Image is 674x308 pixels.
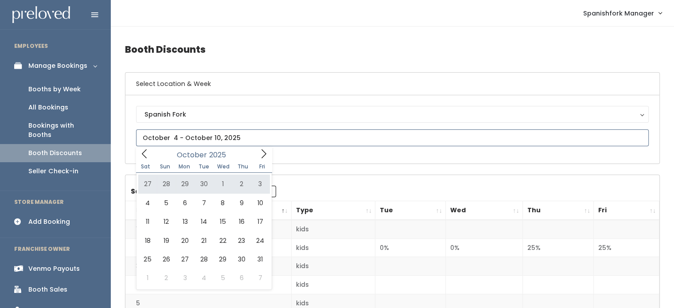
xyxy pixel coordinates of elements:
[232,175,251,193] span: October 2, 2025
[176,231,195,250] span: October 20, 2025
[125,276,291,294] td: 4
[156,164,175,169] span: Sun
[125,220,291,238] td: 1
[291,276,375,294] td: kids
[138,194,157,212] span: October 4, 2025
[195,194,213,212] span: October 7, 2025
[291,220,375,238] td: kids
[251,269,269,287] span: November 7, 2025
[125,73,659,95] h6: Select Location & Week
[28,103,68,112] div: All Bookings
[136,129,649,146] input: October 4 - October 10, 2025
[594,238,659,257] td: 25%
[213,231,232,250] span: October 22, 2025
[136,164,156,169] span: Sat
[375,238,446,257] td: 0%
[28,85,81,94] div: Booths by Week
[232,194,251,212] span: October 9, 2025
[157,194,175,212] span: October 5, 2025
[445,201,522,220] th: Wed: activate to sort column ascending
[12,6,70,23] img: preloved logo
[522,201,594,220] th: Thu: activate to sort column ascending
[125,201,291,220] th: Booth Number: activate to sort column descending
[251,194,269,212] span: October 10, 2025
[291,257,375,276] td: kids
[214,164,233,169] span: Wed
[233,164,253,169] span: Thu
[195,250,213,269] span: October 28, 2025
[176,194,195,212] span: October 6, 2025
[195,212,213,231] span: October 14, 2025
[144,109,640,119] div: Spanish Fork
[125,257,291,276] td: 3
[195,175,213,193] span: September 30, 2025
[136,106,649,123] button: Spanish Fork
[251,212,269,231] span: October 17, 2025
[522,238,594,257] td: 25%
[291,201,375,220] th: Type: activate to sort column ascending
[291,238,375,257] td: kids
[177,152,207,159] span: October
[28,285,67,294] div: Booth Sales
[138,175,157,193] span: September 27, 2025
[28,148,82,158] div: Booth Discounts
[157,175,175,193] span: September 28, 2025
[232,212,251,231] span: October 16, 2025
[207,149,234,160] input: Year
[138,269,157,287] span: November 1, 2025
[157,231,175,250] span: October 19, 2025
[138,250,157,269] span: October 25, 2025
[594,201,659,220] th: Fri: activate to sort column ascending
[176,250,195,269] span: October 27, 2025
[251,250,269,269] span: October 31, 2025
[176,212,195,231] span: October 13, 2025
[125,37,660,62] h4: Booth Discounts
[213,194,232,212] span: October 8, 2025
[195,231,213,250] span: October 21, 2025
[175,164,194,169] span: Mon
[213,250,232,269] span: October 29, 2025
[253,164,272,169] span: Fri
[194,164,214,169] span: Tue
[131,186,276,197] label: Search:
[138,212,157,231] span: October 11, 2025
[232,231,251,250] span: October 23, 2025
[213,175,232,193] span: October 1, 2025
[157,250,175,269] span: October 26, 2025
[28,61,87,70] div: Manage Bookings
[176,175,195,193] span: September 29, 2025
[125,238,291,257] td: 2
[251,231,269,250] span: October 24, 2025
[28,121,97,140] div: Bookings with Booths
[251,175,269,193] span: October 3, 2025
[195,269,213,287] span: November 4, 2025
[157,212,175,231] span: October 12, 2025
[232,250,251,269] span: October 30, 2025
[232,269,251,287] span: November 6, 2025
[28,167,78,176] div: Seller Check-in
[213,269,232,287] span: November 5, 2025
[574,4,670,23] a: Spanishfork Manager
[138,231,157,250] span: October 18, 2025
[375,201,446,220] th: Tue: activate to sort column ascending
[157,269,175,287] span: November 2, 2025
[583,8,654,18] span: Spanishfork Manager
[28,264,80,273] div: Venmo Payouts
[28,217,70,226] div: Add Booking
[213,212,232,231] span: October 15, 2025
[176,269,195,287] span: November 3, 2025
[445,238,522,257] td: 0%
